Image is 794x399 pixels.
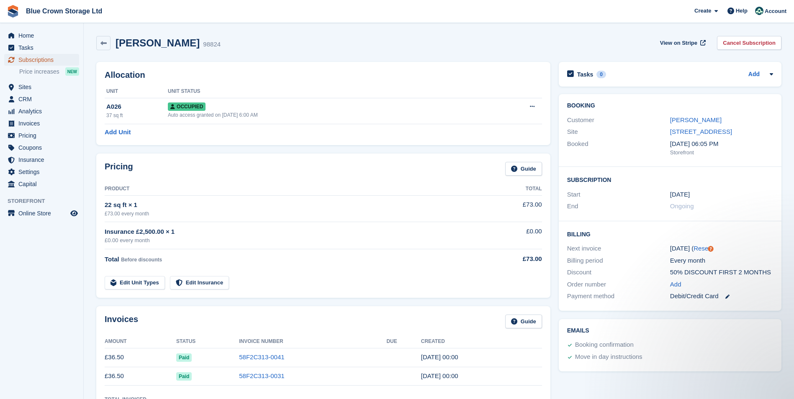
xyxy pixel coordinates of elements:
[483,182,542,196] th: Total
[577,71,594,78] h2: Tasks
[18,93,69,105] span: CRM
[105,128,131,137] a: Add Unit
[4,142,79,153] a: menu
[18,30,69,41] span: Home
[567,327,773,334] h2: Emails
[105,236,483,245] div: £0.00 every month
[483,222,542,249] td: £0.00
[168,102,206,111] span: Occupied
[4,54,79,66] a: menu
[18,154,69,166] span: Insurance
[239,335,386,348] th: Invoice Number
[596,71,606,78] div: 0
[567,190,670,199] div: Start
[483,254,542,264] div: £73.00
[4,178,79,190] a: menu
[670,244,773,253] div: [DATE] ( )
[4,81,79,93] a: menu
[670,256,773,266] div: Every month
[105,348,176,367] td: £36.50
[670,292,773,301] div: Debit/Credit Card
[4,166,79,178] a: menu
[18,118,69,129] span: Invoices
[105,256,119,263] span: Total
[239,372,284,379] a: 58F2C313-0031
[105,367,176,386] td: £36.50
[386,335,421,348] th: Due
[567,115,670,125] div: Customer
[660,39,697,47] span: View on Stripe
[4,118,79,129] a: menu
[717,36,781,50] a: Cancel Subscription
[575,340,634,350] div: Booking confirmation
[106,102,168,112] div: A026
[105,182,483,196] th: Product
[18,42,69,54] span: Tasks
[18,207,69,219] span: Online Store
[755,7,763,15] img: John Marshall
[168,111,481,119] div: Auto access granted on [DATE] 6:00 AM
[176,372,192,381] span: Paid
[8,197,83,205] span: Storefront
[670,268,773,277] div: 50% DISCOUNT FIRST 2 MONTHS
[4,93,79,105] a: menu
[567,102,773,109] h2: Booking
[105,200,483,210] div: 22 sq ft × 1
[567,280,670,289] div: Order number
[105,210,483,217] div: £73.00 every month
[505,315,542,328] a: Guide
[105,315,138,328] h2: Invoices
[421,372,458,379] time: 2025-07-30 23:00:33 UTC
[105,162,133,176] h2: Pricing
[421,335,542,348] th: Created
[670,128,732,135] a: [STREET_ADDRESS]
[421,353,458,361] time: 2025-08-30 23:00:53 UTC
[567,230,773,238] h2: Billing
[748,70,760,79] a: Add
[18,130,69,141] span: Pricing
[567,202,670,211] div: End
[239,353,284,361] a: 58F2C313-0041
[567,292,670,301] div: Payment method
[18,166,69,178] span: Settings
[116,37,200,49] h2: [PERSON_NAME]
[18,105,69,117] span: Analytics
[168,85,481,98] th: Unit Status
[736,7,748,15] span: Help
[65,67,79,76] div: NEW
[707,245,714,253] div: Tooltip anchor
[170,276,229,290] a: Edit Insurance
[18,54,69,66] span: Subscriptions
[121,257,162,263] span: Before discounts
[7,5,19,18] img: stora-icon-8386f47178a22dfd0bd8f6a31ec36ba5ce8667c1dd55bd0f319d3a0aa187defe.svg
[19,67,79,76] a: Price increases NEW
[694,245,710,252] a: Reset
[18,178,69,190] span: Capital
[176,353,192,362] span: Paid
[670,116,722,123] a: [PERSON_NAME]
[19,68,59,76] span: Price increases
[694,7,711,15] span: Create
[575,352,642,362] div: Move in day instructions
[670,148,773,157] div: Storefront
[765,7,786,15] span: Account
[567,127,670,137] div: Site
[670,202,694,210] span: Ongoing
[105,335,176,348] th: Amount
[176,335,239,348] th: Status
[567,256,670,266] div: Billing period
[4,42,79,54] a: menu
[69,208,79,218] a: Preview store
[567,175,773,184] h2: Subscription
[567,139,670,157] div: Booked
[670,190,690,199] time: 2025-07-30 23:00:00 UTC
[106,112,168,119] div: 37 sq ft
[105,227,483,237] div: Insurance £2,500.00 × 1
[4,105,79,117] a: menu
[670,280,681,289] a: Add
[670,139,773,149] div: [DATE] 06:05 PM
[505,162,542,176] a: Guide
[105,85,168,98] th: Unit
[18,142,69,153] span: Coupons
[567,244,670,253] div: Next invoice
